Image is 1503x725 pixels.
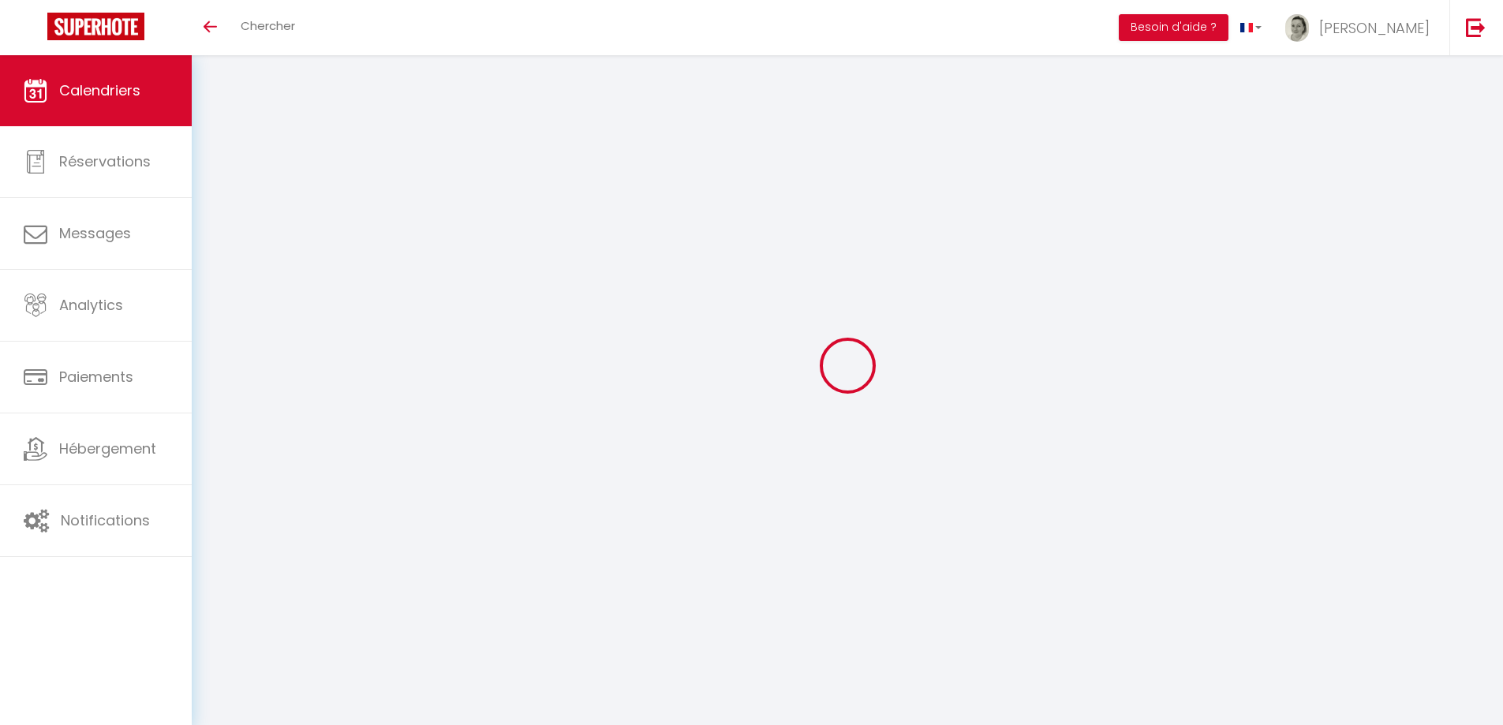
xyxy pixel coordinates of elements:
[1119,14,1228,41] button: Besoin d'aide ?
[241,17,295,34] span: Chercher
[59,367,133,387] span: Paiements
[59,80,140,100] span: Calendriers
[1319,18,1430,38] span: [PERSON_NAME]
[59,223,131,243] span: Messages
[59,151,151,171] span: Réservations
[1285,14,1309,42] img: ...
[47,13,144,40] img: Super Booking
[1466,17,1486,37] img: logout
[59,439,156,458] span: Hébergement
[61,510,150,530] span: Notifications
[59,295,123,315] span: Analytics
